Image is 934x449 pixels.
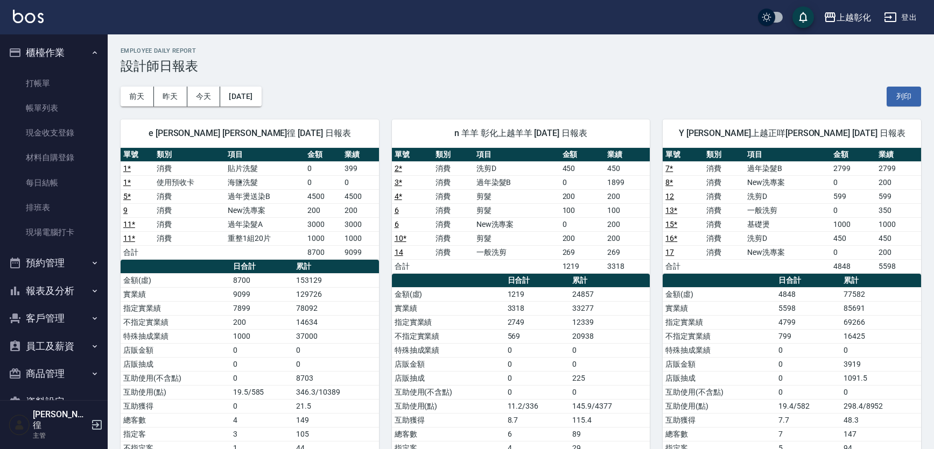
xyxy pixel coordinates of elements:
td: 過年染髮B [474,175,560,189]
td: 1219 [560,259,605,273]
td: 4848 [776,287,841,301]
td: 77582 [841,287,921,301]
td: 店販金額 [663,357,776,371]
td: 消費 [704,245,745,259]
td: 消費 [154,189,224,203]
td: 200 [605,217,650,231]
td: 店販金額 [392,357,505,371]
td: 過年染髮B [745,161,831,175]
td: 129726 [293,287,379,301]
button: save [792,6,814,28]
table: a dense table [663,148,921,274]
td: 1000 [342,231,379,245]
td: 使用預收卡 [154,175,224,189]
td: 指定客 [121,427,230,441]
td: 115.4 [570,413,650,427]
td: 5598 [776,301,841,315]
td: 9099 [230,287,293,301]
td: 3318 [505,301,570,315]
td: 450 [876,231,921,245]
td: 153129 [293,273,379,287]
td: 店販抽成 [121,357,230,371]
td: 洗剪D [745,189,831,203]
td: 4500 [342,189,379,203]
td: 互助使用(不含點) [121,371,230,385]
table: a dense table [121,148,379,260]
td: 2749 [505,315,570,329]
a: 9 [123,206,128,215]
td: 不指定實業績 [392,329,505,343]
img: Logo [13,10,44,23]
td: 78092 [293,301,379,315]
td: 20938 [570,329,650,343]
table: a dense table [392,148,650,274]
td: New洗專案 [225,203,305,217]
button: 員工及薪資 [4,332,103,360]
a: 帳單列表 [4,96,103,120]
td: 消費 [154,231,224,245]
td: 1000 [230,329,293,343]
th: 日合計 [776,274,841,288]
h5: [PERSON_NAME]徨 [33,409,88,431]
td: 3 [230,427,293,441]
td: 8700 [230,273,293,287]
button: 前天 [121,87,154,106]
td: 450 [831,231,876,245]
td: 消費 [704,175,745,189]
td: 互助使用(點) [663,399,776,413]
td: 24857 [570,287,650,301]
td: 指定實業績 [663,315,776,329]
td: 21.5 [293,399,379,413]
td: 0 [831,203,876,217]
a: 每日結帳 [4,170,103,195]
td: 8.7 [505,413,570,427]
td: 消費 [704,217,745,231]
th: 單號 [392,148,433,162]
th: 項目 [225,148,305,162]
td: 一般洗剪 [474,245,560,259]
th: 項目 [745,148,831,162]
a: 6 [395,206,399,215]
td: 69266 [841,315,921,329]
td: 12339 [570,315,650,329]
td: 實業績 [392,301,505,315]
th: 累計 [841,274,921,288]
th: 金額 [305,148,342,162]
th: 業績 [605,148,650,162]
td: 599 [876,189,921,203]
td: 2799 [831,161,876,175]
td: 互助使用(不含點) [663,385,776,399]
td: 7899 [230,301,293,315]
td: 0 [230,399,293,413]
td: 346.3/10389 [293,385,379,399]
td: 33277 [570,301,650,315]
button: 客戶管理 [4,304,103,332]
td: 200 [305,203,342,217]
a: 現場電腦打卡 [4,220,103,245]
a: 6 [395,220,399,229]
th: 類別 [704,148,745,162]
th: 日合計 [505,274,570,288]
td: 200 [605,189,650,203]
th: 金額 [560,148,605,162]
td: 0 [776,371,841,385]
td: 0 [293,357,379,371]
td: 基礎燙 [745,217,831,231]
button: 昨天 [154,87,187,106]
td: 特殊抽成業績 [121,329,230,343]
td: 0 [776,385,841,399]
td: 消費 [433,217,474,231]
td: 11.2/336 [505,399,570,413]
td: 合計 [121,245,154,259]
button: 商品管理 [4,360,103,388]
td: 14634 [293,315,379,329]
td: 1000 [305,231,342,245]
a: 打帳單 [4,71,103,96]
td: 105 [293,427,379,441]
button: [DATE] [220,87,261,106]
td: 2799 [876,161,921,175]
span: Y [PERSON_NAME]上越正咩[PERSON_NAME] [DATE] 日報表 [676,128,908,139]
td: 48.3 [841,413,921,427]
td: 6 [505,427,570,441]
td: 0 [831,245,876,259]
